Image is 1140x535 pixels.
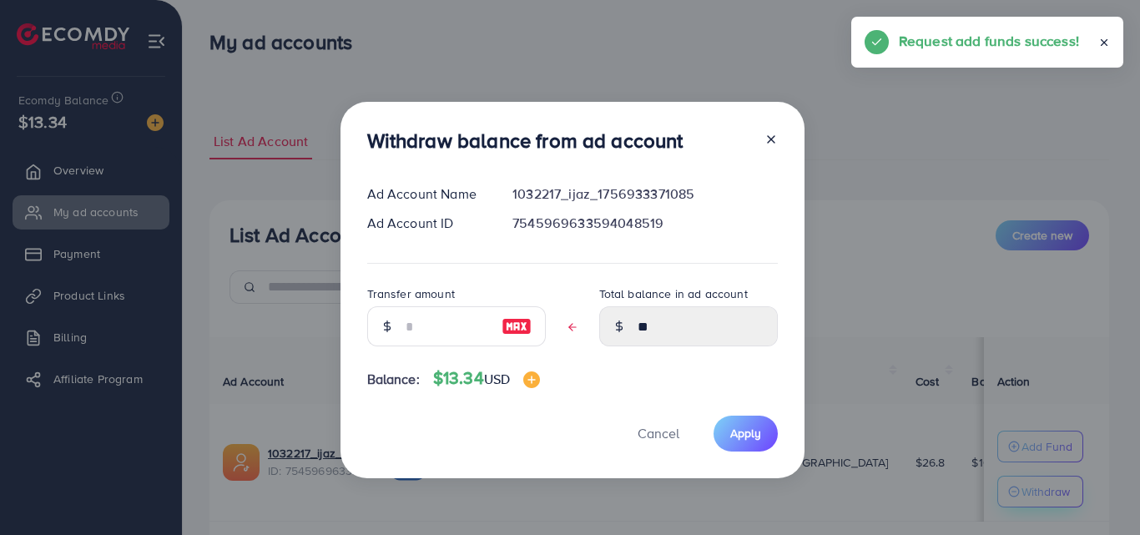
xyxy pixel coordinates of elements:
[638,424,679,442] span: Cancel
[367,370,420,389] span: Balance:
[714,416,778,452] button: Apply
[523,371,540,388] img: image
[499,214,790,233] div: 7545969633594048519
[367,129,683,153] h3: Withdraw balance from ad account
[502,316,532,336] img: image
[367,285,455,302] label: Transfer amount
[354,184,500,204] div: Ad Account Name
[354,214,500,233] div: Ad Account ID
[730,425,761,442] span: Apply
[899,30,1079,52] h5: Request add funds success!
[484,370,510,388] span: USD
[617,416,700,452] button: Cancel
[433,368,540,389] h4: $13.34
[599,285,748,302] label: Total balance in ad account
[1069,460,1127,522] iframe: Chat
[499,184,790,204] div: 1032217_ijaz_1756933371085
